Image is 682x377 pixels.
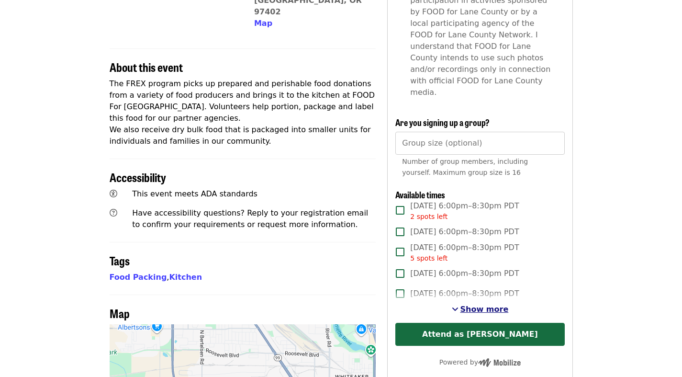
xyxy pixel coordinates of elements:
[254,18,272,29] button: Map
[169,273,202,282] a: Kitchen
[410,226,519,238] span: [DATE] 6:00pm–8:30pm PDT
[452,304,509,315] button: See more timeslots
[410,242,519,263] span: [DATE] 6:00pm–8:30pm PDT
[110,252,130,269] span: Tags
[110,189,117,198] i: universal-access icon
[395,132,564,155] input: [object Object]
[410,254,447,262] span: 5 spots left
[110,78,376,147] p: The FREX program picks up prepared and perishable food donations from a variety of food producers...
[132,189,257,198] span: This event meets ADA standards
[478,358,521,367] img: Powered by Mobilize
[460,305,509,314] span: Show more
[110,169,166,185] span: Accessibility
[402,158,528,176] span: Number of group members, including yourself. Maximum group size is 16
[410,268,519,279] span: [DATE] 6:00pm–8:30pm PDT
[395,323,564,346] button: Attend as [PERSON_NAME]
[254,19,272,28] span: Map
[110,273,169,282] span: ,
[410,288,519,299] span: [DATE] 6:00pm–8:30pm PDT
[395,116,490,128] span: Are you signing up a group?
[132,208,368,229] span: Have accessibility questions? Reply to your registration email to confirm your requirements or re...
[410,213,447,220] span: 2 spots left
[410,200,519,222] span: [DATE] 6:00pm–8:30pm PDT
[110,58,183,75] span: About this event
[439,358,521,366] span: Powered by
[110,208,117,217] i: question-circle icon
[110,305,130,321] span: Map
[110,273,167,282] a: Food Packing
[395,188,445,201] span: Available times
